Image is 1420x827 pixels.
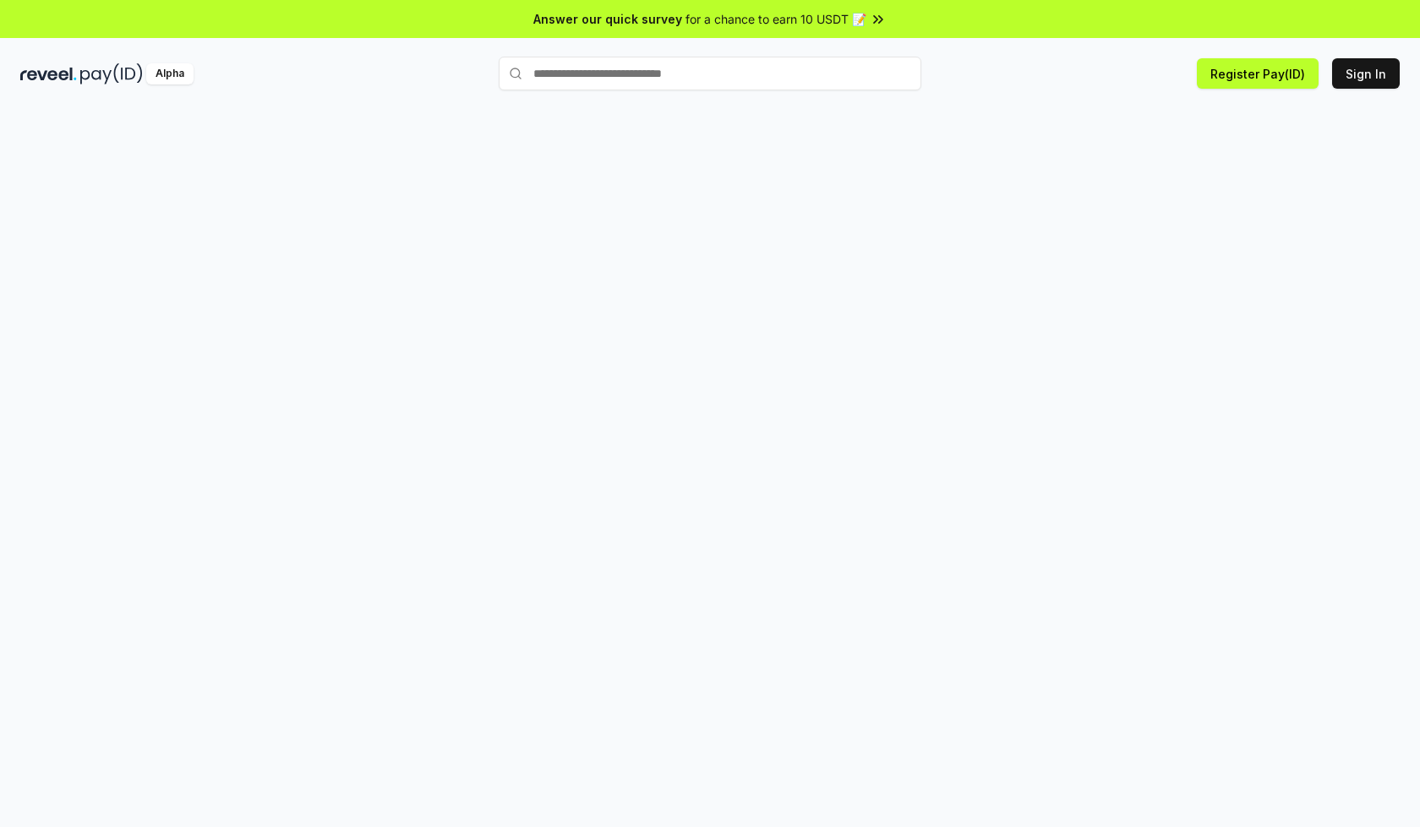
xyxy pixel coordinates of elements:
[1197,58,1319,89] button: Register Pay(ID)
[80,63,143,84] img: pay_id
[1332,58,1400,89] button: Sign In
[685,10,866,28] span: for a chance to earn 10 USDT 📝
[533,10,682,28] span: Answer our quick survey
[146,63,194,84] div: Alpha
[20,63,77,84] img: reveel_dark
